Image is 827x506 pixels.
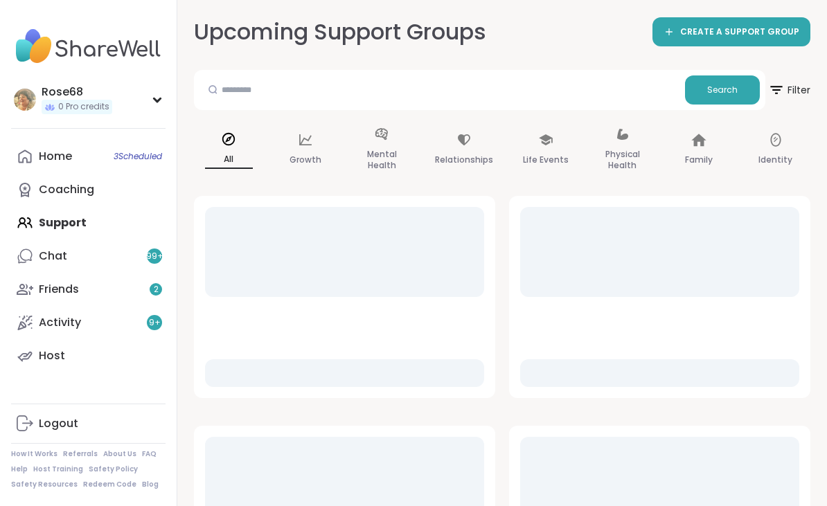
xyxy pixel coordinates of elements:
[103,449,136,459] a: About Us
[33,464,83,474] a: Host Training
[142,480,159,489] a: Blog
[685,152,713,168] p: Family
[11,449,57,459] a: How It Works
[58,101,109,113] span: 0 Pro credits
[39,249,67,264] div: Chat
[14,89,36,111] img: Rose68
[290,152,321,168] p: Growth
[39,348,65,363] div: Host
[11,273,166,306] a: Friends2
[39,149,72,164] div: Home
[149,317,161,329] span: 9 +
[523,152,569,168] p: Life Events
[598,146,646,174] p: Physical Health
[146,251,163,262] span: 99 +
[11,140,166,173] a: Home3Scheduled
[11,407,166,440] a: Logout
[39,315,81,330] div: Activity
[194,17,486,48] h2: Upcoming Support Groups
[63,449,98,459] a: Referrals
[11,22,166,71] img: ShareWell Nav Logo
[11,464,28,474] a: Help
[114,151,162,162] span: 3 Scheduled
[89,464,138,474] a: Safety Policy
[11,480,78,489] a: Safety Resources
[707,84,738,96] span: Search
[39,416,78,431] div: Logout
[205,151,253,169] p: All
[39,282,79,297] div: Friends
[652,17,810,46] a: CREATE A SUPPORT GROUP
[11,240,166,273] a: Chat99+
[768,70,810,110] button: Filter
[11,173,166,206] a: Coaching
[83,480,136,489] a: Redeem Code
[11,339,166,372] a: Host
[358,146,406,174] p: Mental Health
[42,84,112,100] div: Rose68
[142,449,157,459] a: FAQ
[11,306,166,339] a: Activity9+
[39,182,94,197] div: Coaching
[680,26,799,38] span: CREATE A SUPPORT GROUP
[435,152,493,168] p: Relationships
[154,284,159,296] span: 2
[768,73,810,107] span: Filter
[758,152,792,168] p: Identity
[685,75,760,105] button: Search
